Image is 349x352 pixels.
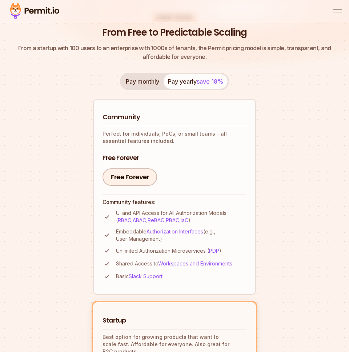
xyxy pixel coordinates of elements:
[158,260,232,267] a: Workspaces and Environments
[121,74,164,89] button: Pay monthly
[118,217,131,223] a: RBAC
[7,1,62,20] img: Permit logo
[7,44,342,61] p: the Permit pricing model is simple, transparent, and affordable for everyone.
[129,273,163,279] a: Slack Support
[116,247,221,255] p: Unlimited Authorization Microservices ( )
[333,7,342,15] button: open menu
[133,217,146,223] a: ABAC
[102,26,247,39] h1: From Free to Predictable Scaling
[103,130,246,145] p: Perfect for individuals, PoCs, or small teams - all essential features included.
[181,217,188,223] a: IaC
[166,217,179,223] a: PBAC
[103,168,157,186] a: Free Forever
[116,273,163,280] p: Basic
[147,228,203,235] a: Authorization Interfaces
[209,248,219,254] a: PDP
[148,217,164,223] a: ReBAC
[116,260,232,267] p: Shared Access to
[116,209,246,224] p: UI and API Access for All Authorization Models ( , , , , )
[116,228,246,243] p: Embeddable (e.g., User Management)
[103,316,246,325] h2: Startup
[103,199,246,206] h4: Community features:
[103,153,246,163] h3: Free Forever
[18,44,198,52] span: From a startup with 100 users to an enterprise with 1000s of tenants,
[103,113,246,122] h2: Community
